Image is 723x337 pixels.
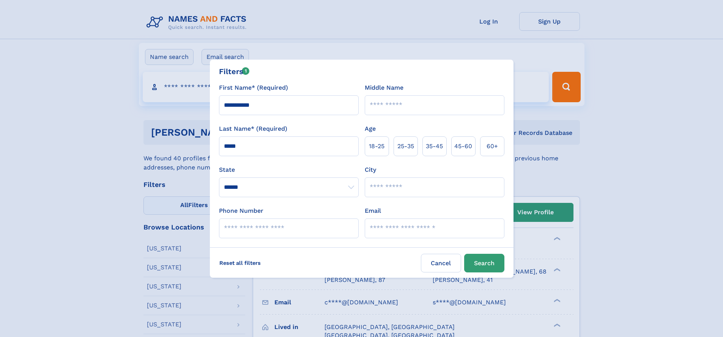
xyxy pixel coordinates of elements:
[365,83,403,92] label: Middle Name
[219,206,263,215] label: Phone Number
[219,66,250,77] div: Filters
[369,142,384,151] span: 18‑25
[421,254,461,272] label: Cancel
[487,142,498,151] span: 60+
[365,206,381,215] label: Email
[219,165,359,174] label: State
[426,142,443,151] span: 35‑45
[397,142,414,151] span: 25‑35
[365,124,376,133] label: Age
[365,165,376,174] label: City
[214,254,266,272] label: Reset all filters
[219,83,288,92] label: First Name* (Required)
[464,254,504,272] button: Search
[219,124,287,133] label: Last Name* (Required)
[454,142,472,151] span: 45‑60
